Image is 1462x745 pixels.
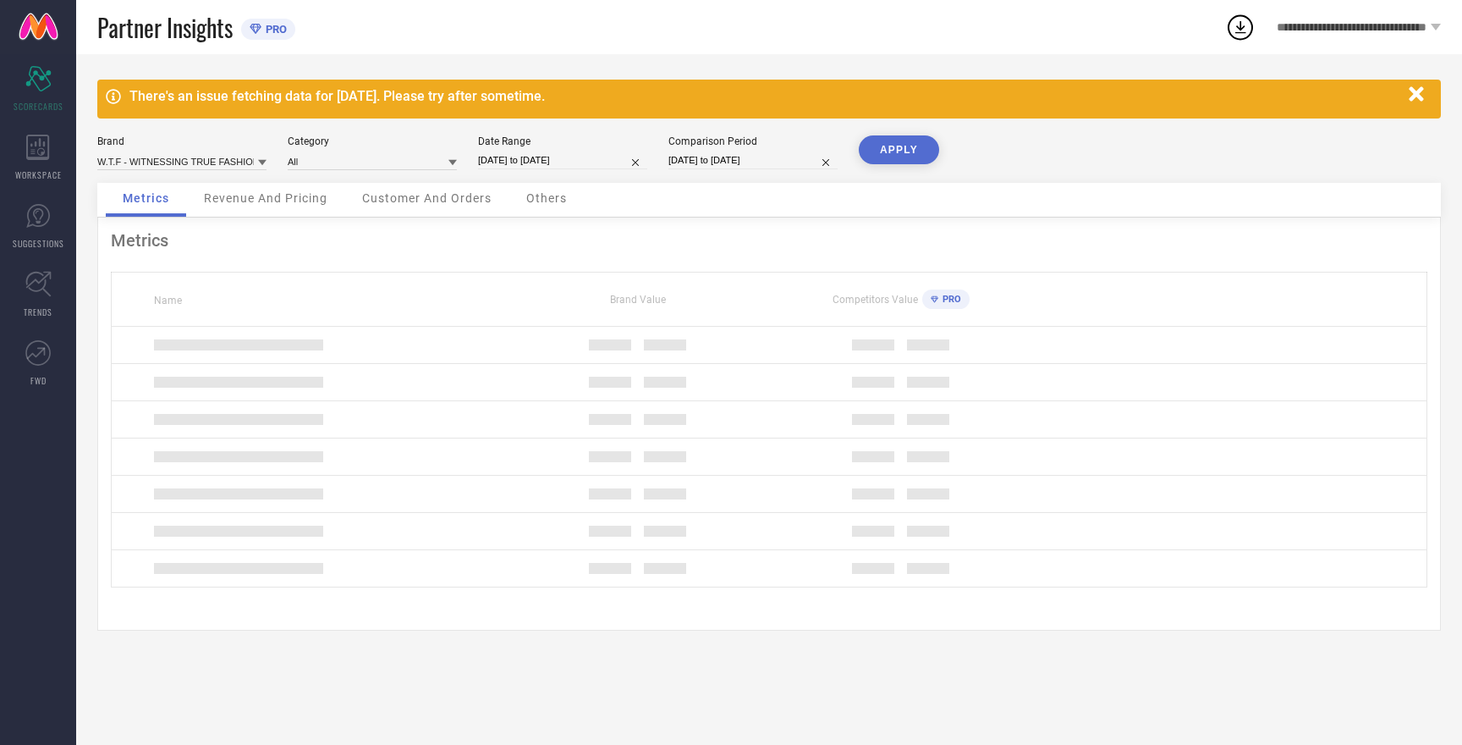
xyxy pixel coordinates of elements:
[478,135,647,147] div: Date Range
[30,374,47,387] span: FWD
[123,191,169,205] span: Metrics
[97,10,233,45] span: Partner Insights
[833,294,918,306] span: Competitors Value
[204,191,327,205] span: Revenue And Pricing
[1225,12,1256,42] div: Open download list
[478,152,647,169] input: Select date range
[24,306,52,318] span: TRENDS
[938,294,961,305] span: PRO
[288,135,457,147] div: Category
[668,152,838,169] input: Select comparison period
[526,191,567,205] span: Others
[15,168,62,181] span: WORKSPACE
[261,23,287,36] span: PRO
[111,230,1427,251] div: Metrics
[610,294,666,306] span: Brand Value
[97,135,267,147] div: Brand
[154,295,182,306] span: Name
[859,135,939,164] button: APPLY
[362,191,492,205] span: Customer And Orders
[668,135,838,147] div: Comparison Period
[129,88,1400,104] div: There's an issue fetching data for [DATE]. Please try after sometime.
[14,100,63,113] span: SCORECARDS
[13,237,64,250] span: SUGGESTIONS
